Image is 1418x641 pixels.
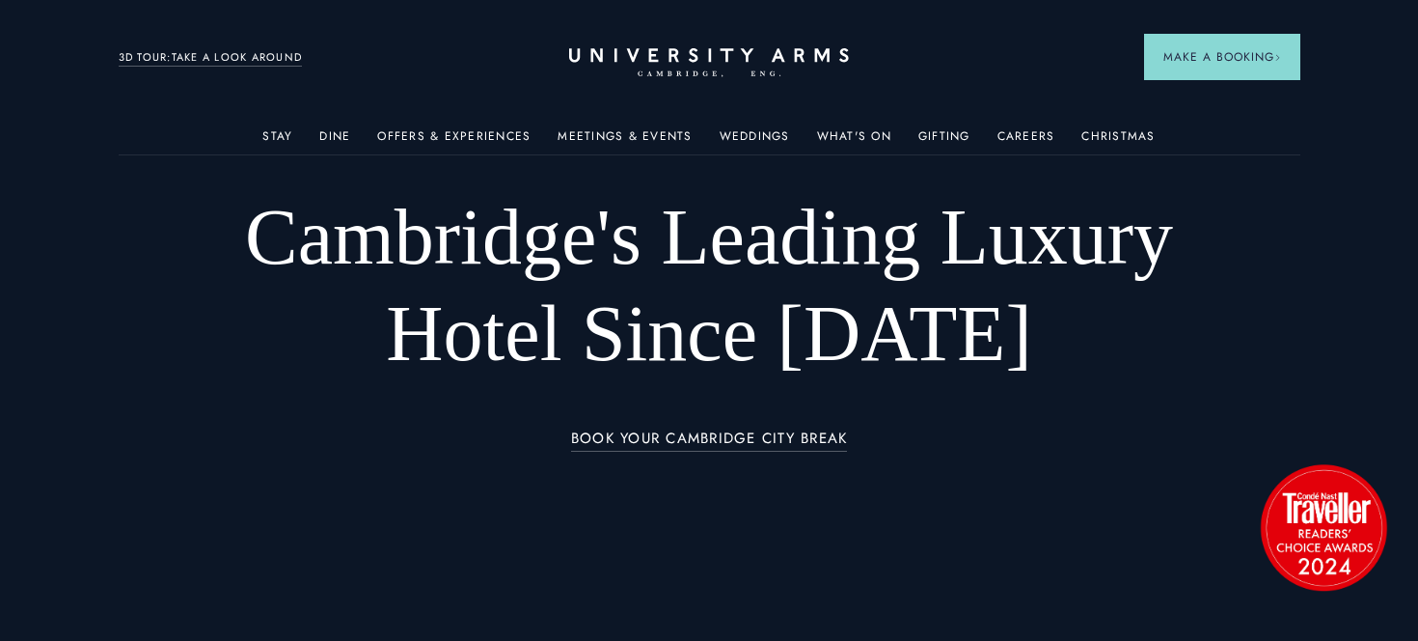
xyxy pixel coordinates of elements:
a: Offers & Experiences [377,129,531,154]
a: Christmas [1081,129,1155,154]
a: BOOK YOUR CAMBRIDGE CITY BREAK [571,431,848,453]
h1: Cambridge's Leading Luxury Hotel Since [DATE] [236,189,1182,382]
a: Home [569,48,849,78]
a: Careers [997,129,1055,154]
a: Meetings & Events [558,129,692,154]
a: Weddings [720,129,790,154]
img: image-2524eff8f0c5d55edbf694693304c4387916dea5-1501x1501-png [1251,455,1396,599]
a: Stay [262,129,292,154]
a: Dine [319,129,350,154]
a: 3D TOUR:TAKE A LOOK AROUND [119,49,303,67]
a: Gifting [918,129,970,154]
a: What's On [817,129,891,154]
img: Arrow icon [1274,54,1281,61]
span: Make a Booking [1163,48,1281,66]
button: Make a BookingArrow icon [1144,34,1300,80]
